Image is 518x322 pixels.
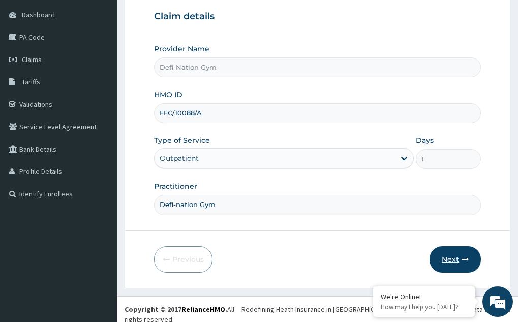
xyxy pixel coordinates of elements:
[381,303,467,311] p: How may I help you today?
[154,181,197,191] label: Practitioner
[53,57,171,70] div: Chat with us now
[381,292,467,301] div: We're Online!
[19,51,41,76] img: d_794563401_company_1708531726252_794563401
[22,10,55,19] span: Dashboard
[22,77,40,86] span: Tariffs
[59,96,140,199] span: We're online!
[5,214,194,250] textarea: Type your message and hit 'Enter'
[154,44,209,54] label: Provider Name
[154,246,212,273] button: Previous
[22,55,42,64] span: Claims
[154,135,210,145] label: Type of Service
[125,305,227,314] strong: Copyright © 2017 .
[241,304,510,314] div: Redefining Heath Insurance in [GEOGRAPHIC_DATA] using Telemedicine and Data Science!
[154,103,481,123] input: Enter HMO ID
[181,305,225,314] a: RelianceHMO
[154,11,481,22] h3: Claim details
[167,5,191,30] div: Minimize live chat window
[154,195,481,215] input: Enter Name
[430,246,481,273] button: Next
[416,135,434,145] label: Days
[154,90,182,100] label: HMO ID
